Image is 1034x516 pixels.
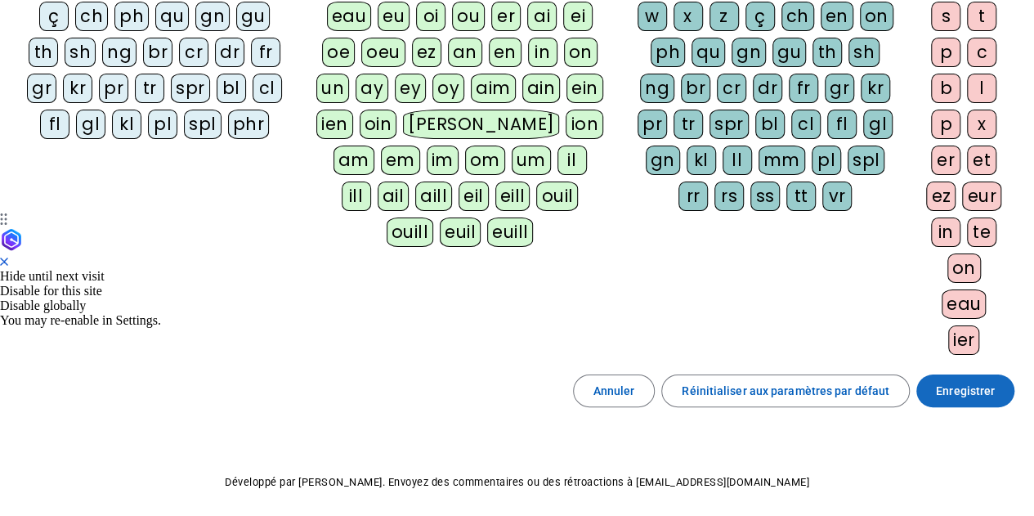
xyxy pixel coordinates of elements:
div: tt [786,182,816,211]
div: ill [342,182,371,211]
div: ouil [536,182,578,211]
div: ail [378,182,410,211]
div: kl [687,146,716,175]
div: kl [112,110,141,139]
div: pl [148,110,177,139]
div: um [512,146,551,175]
div: gu [236,2,270,31]
div: eau [942,289,987,319]
div: eur [962,182,1001,211]
div: ll [723,146,752,175]
div: fr [251,38,280,67]
div: oi [416,2,445,31]
div: rr [678,182,708,211]
button: Réinitialiser aux paramètres par défaut [661,375,910,407]
div: spr [709,110,749,139]
div: er [931,146,960,175]
div: b [931,74,960,103]
div: qu [692,38,725,67]
div: cr [179,38,208,67]
div: oy [432,74,464,103]
div: ph [651,38,685,67]
div: ç [39,2,69,31]
div: fl [40,110,69,139]
div: ch [75,2,108,31]
div: c [967,38,996,67]
div: p [931,110,960,139]
div: eill [495,182,530,211]
div: eil [459,182,489,211]
div: on [860,2,893,31]
div: br [143,38,172,67]
span: Enregistrer [936,381,995,401]
div: gl [863,110,893,139]
div: kr [63,74,92,103]
div: ng [102,38,137,67]
div: gr [825,74,854,103]
div: ez [926,182,956,211]
div: im [427,146,459,175]
div: qu [155,2,189,31]
div: spl [184,110,222,139]
div: z [709,2,739,31]
div: ien [316,110,353,139]
div: te [967,218,996,247]
div: ss [750,182,780,211]
p: Développé par [PERSON_NAME]. Envoyez des commentaires ou des rétroactions à [EMAIL_ADDRESS][DOMAI... [13,473,1021,492]
div: pr [638,110,667,139]
div: em [381,146,420,175]
div: il [557,146,587,175]
div: on [564,38,598,67]
span: Annuler [593,381,635,401]
div: on [947,254,981,283]
div: oe [322,38,355,67]
div: bl [217,74,246,103]
div: gn [195,2,230,31]
div: an [448,38,482,67]
div: vr [822,182,852,211]
div: kr [861,74,890,103]
div: in [931,218,960,247]
div: aill [415,182,452,211]
span: Réinitialiser aux paramètres par défaut [682,381,889,401]
div: eau [327,2,372,31]
div: phr [228,110,270,139]
div: gl [76,110,105,139]
div: ain [522,74,561,103]
button: Enregistrer [916,375,1014,407]
div: er [491,2,521,31]
div: ç [745,2,775,31]
button: Annuler [573,375,656,407]
div: sh [65,38,96,67]
div: th [812,38,842,67]
div: om [465,146,505,175]
div: ay [356,74,388,103]
div: fl [827,110,857,139]
div: en [821,2,853,31]
div: gn [646,146,680,175]
div: en [489,38,521,67]
div: t [967,2,996,31]
div: pr [99,74,128,103]
div: l [967,74,996,103]
div: euil [440,218,481,247]
div: am [333,146,374,175]
div: [PERSON_NAME] [403,110,559,139]
div: bl [755,110,785,139]
div: un [316,74,349,103]
div: x [674,2,703,31]
div: ein [566,74,603,103]
div: ei [563,2,593,31]
div: dr [215,38,244,67]
div: cl [253,74,282,103]
div: ion [566,110,603,139]
div: cr [717,74,746,103]
div: in [528,38,557,67]
div: et [967,146,996,175]
div: ch [781,2,814,31]
div: mm [759,146,805,175]
div: ng [640,74,674,103]
div: dr [753,74,782,103]
div: gr [27,74,56,103]
div: spr [171,74,210,103]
